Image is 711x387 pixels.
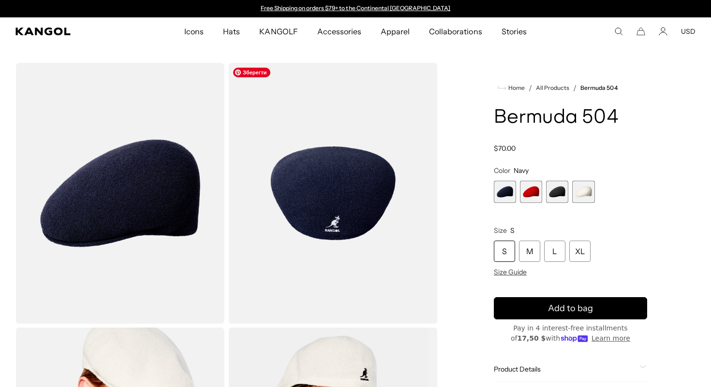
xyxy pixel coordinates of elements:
label: Black [546,181,568,203]
div: 2 of 4 [520,181,542,203]
span: Add to bag [548,302,593,315]
span: Apparel [381,17,410,45]
span: Stories [502,17,527,45]
a: Home [498,84,525,92]
div: S [494,241,515,262]
div: L [544,241,565,262]
div: 1 of 4 [494,181,516,203]
span: Зберегти [233,68,270,77]
label: White [572,181,594,203]
span: Size Guide [494,268,527,276]
span: Size [494,226,507,235]
button: Cart [637,27,645,36]
a: All Products [536,85,569,91]
li: / [569,82,577,94]
a: Accessories [308,17,371,45]
img: color-navy [228,63,437,324]
span: Icons [184,17,204,45]
a: Free Shipping on orders $79+ to the Continental [GEOGRAPHIC_DATA] [261,4,451,12]
nav: breadcrumbs [494,82,647,94]
div: Announcement [256,5,455,13]
summary: Search here [614,27,623,36]
div: 1 of 2 [256,5,455,13]
span: KANGOLF [259,17,297,45]
a: Kangol [15,28,121,35]
span: S [510,226,515,235]
label: Scarlet [520,181,542,203]
a: Account [659,27,667,36]
span: Home [506,85,525,91]
span: Collaborations [429,17,482,45]
span: Navy [514,166,529,175]
a: Collaborations [419,17,491,45]
slideshow-component: Announcement bar [256,5,455,13]
div: 4 of 4 [572,181,594,203]
label: Navy [494,181,516,203]
span: Product Details [494,365,636,373]
a: Icons [175,17,213,45]
button: USD [681,27,696,36]
span: Accessories [317,17,361,45]
div: M [519,241,540,262]
div: XL [569,241,591,262]
div: 3 of 4 [546,181,568,203]
li: / [525,82,532,94]
h1: Bermuda 504 [494,107,647,129]
a: KANGOLF [250,17,307,45]
a: Apparel [371,17,419,45]
span: Color [494,166,510,175]
a: Hats [213,17,250,45]
a: Bermuda 504 [580,85,617,91]
span: Hats [223,17,240,45]
button: Add to bag [494,297,647,319]
img: color-navy [15,63,224,324]
span: $70.00 [494,144,516,153]
a: Stories [492,17,536,45]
